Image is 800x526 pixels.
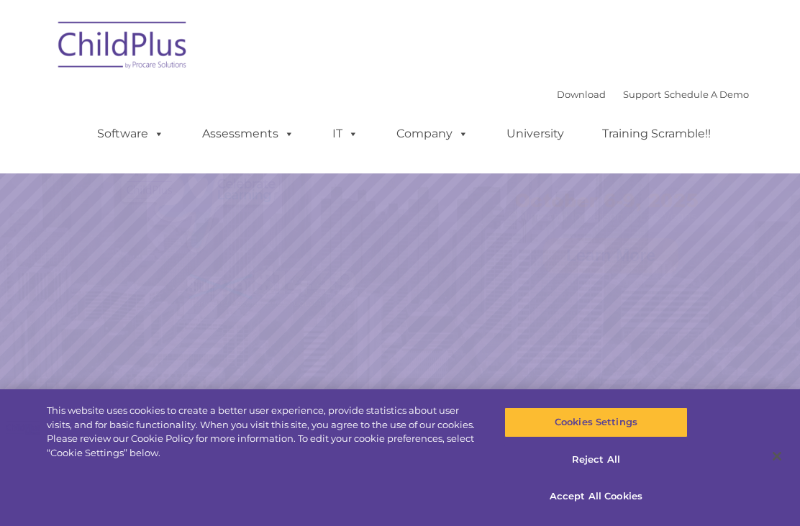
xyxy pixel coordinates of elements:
[504,445,688,475] button: Reject All
[492,119,578,148] a: University
[761,440,793,472] button: Close
[83,119,178,148] a: Software
[188,119,309,148] a: Assessments
[557,89,606,100] a: Download
[623,89,661,100] a: Support
[47,404,480,460] div: This website uses cookies to create a better user experience, provide statistics about user visit...
[543,238,678,273] a: Learn More
[664,89,749,100] a: Schedule A Demo
[504,407,688,437] button: Cookies Settings
[557,89,749,100] font: |
[588,119,725,148] a: Training Scramble!!
[318,119,373,148] a: IT
[51,12,195,83] img: ChildPlus by Procare Solutions
[382,119,483,148] a: Company
[504,481,688,512] button: Accept All Cookies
